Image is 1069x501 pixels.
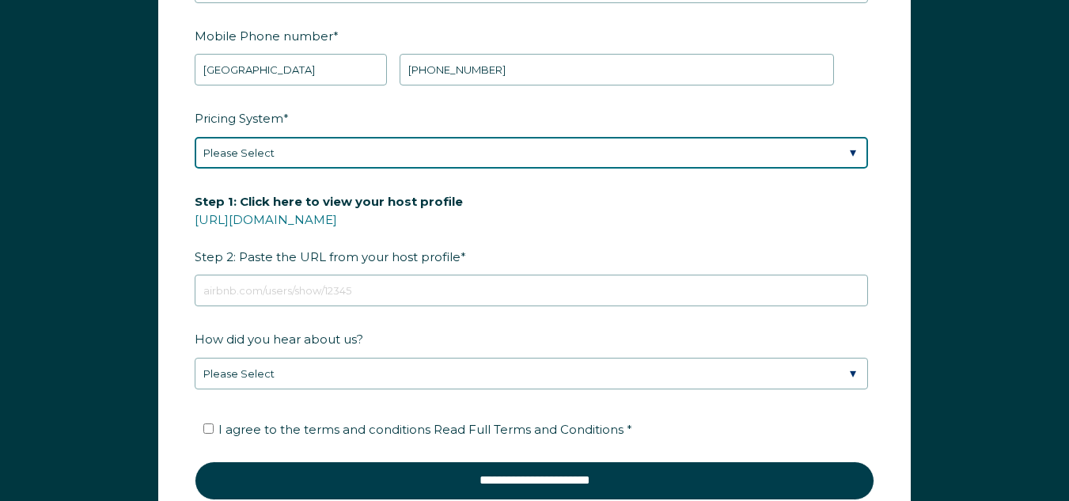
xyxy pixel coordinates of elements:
[195,24,333,48] span: Mobile Phone number
[218,422,632,437] span: I agree to the terms and conditions
[203,423,214,434] input: I agree to the terms and conditions Read Full Terms and Conditions *
[195,212,337,227] a: [URL][DOMAIN_NAME]
[434,422,624,437] span: Read Full Terms and Conditions
[195,189,463,269] span: Step 2: Paste the URL from your host profile
[195,327,363,351] span: How did you hear about us?
[430,422,627,437] a: Read Full Terms and Conditions
[195,189,463,214] span: Step 1: Click here to view your host profile
[195,106,283,131] span: Pricing System
[195,275,868,306] input: airbnb.com/users/show/12345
